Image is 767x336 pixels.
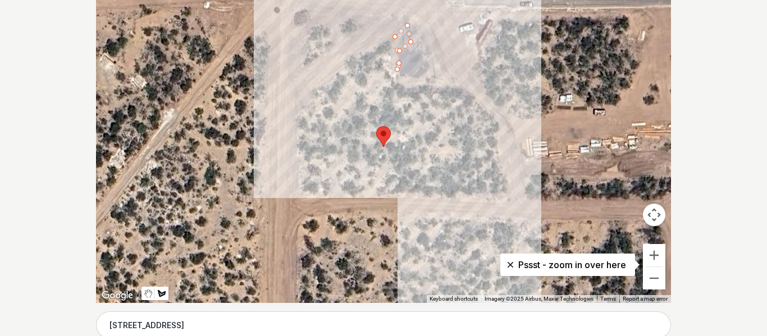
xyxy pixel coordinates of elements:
[155,287,168,300] button: Draw a shape
[99,288,136,303] a: Open this area in Google Maps (opens a new window)
[430,295,478,303] button: Keyboard shortcuts
[141,287,155,300] button: Stop drawing
[600,296,616,302] a: Terms (opens in new tab)
[643,244,665,266] button: Zoom in
[643,204,665,226] button: Map camera controls
[485,296,593,302] span: Imagery ©2025 Airbus, Maxar Technologies
[509,258,626,271] p: Pssst - zoom in over here
[623,296,668,302] a: Report a map error
[99,288,136,303] img: Google
[643,267,665,289] button: Zoom out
